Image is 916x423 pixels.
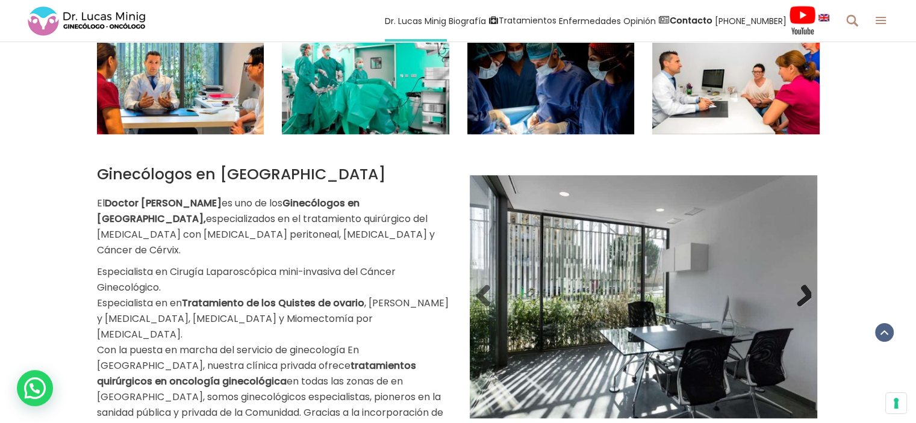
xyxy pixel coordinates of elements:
a: Previous [476,285,500,309]
a: Next [787,285,811,309]
p: El es uno de los especializados en el tratamiento quirúrgico del [MEDICAL_DATA] con [MEDICAL_DATA... [97,196,449,258]
strong: tratamientos quirúrgicos en oncología ginecológica [97,359,416,388]
strong: Tratamiento de los Quistes de ovario [182,296,364,310]
strong: Contacto [670,14,712,26]
img: Dr Lucas Minig Ginecólogo La Coruña [467,23,635,134]
img: Dr Lucas Minig Especialista Coruña España [470,175,817,419]
span: Dr. Lucas Minig [385,14,446,28]
h2: Ginecólogos en [GEOGRAPHIC_DATA] [97,165,449,184]
img: Videos Youtube Ginecología [789,5,816,36]
img: language english [818,14,829,21]
img: Ginecólogo Especialista en La Coruña [652,23,820,134]
img: Dr Lucas Minig Especialista [97,23,264,134]
button: Sus preferencias de consentimiento para tecnologías de seguimiento [886,393,906,413]
img: Especialista en Valencia España [282,23,449,134]
span: Biografía [449,14,486,28]
strong: Ginecólogos en [GEOGRAPHIC_DATA], [97,196,360,226]
span: Tratamientos [499,14,556,28]
span: [PHONE_NUMBER] [715,14,787,28]
span: Enfermedades [559,14,621,28]
strong: Doctor [PERSON_NAME] [105,196,222,210]
span: Opinión [623,14,656,28]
